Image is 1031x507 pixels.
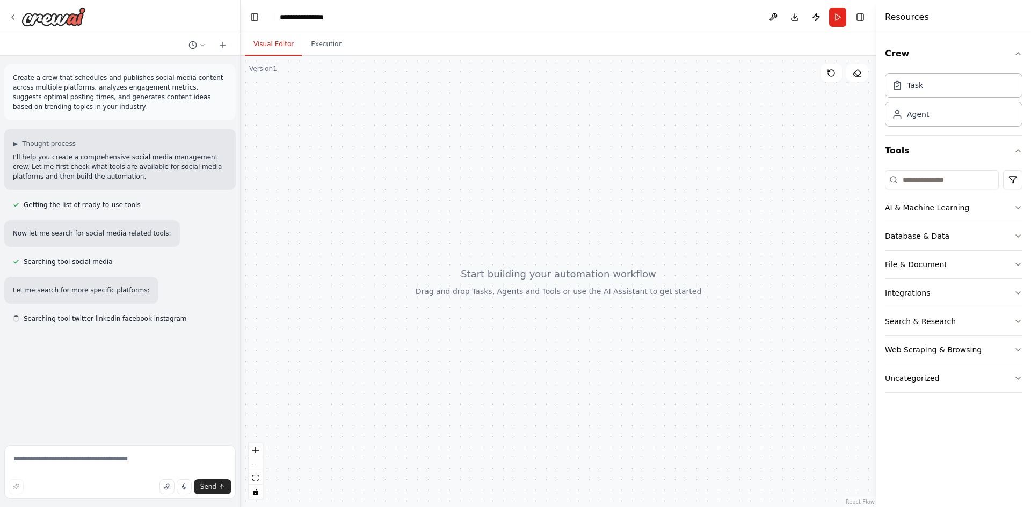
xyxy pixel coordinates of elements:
span: Searching tool social media [24,258,113,266]
button: zoom in [249,443,263,457]
button: toggle interactivity [249,485,263,499]
div: File & Document [885,259,947,270]
button: Integrations [885,279,1022,307]
p: Create a crew that schedules and publishes social media content across multiple platforms, analyz... [13,73,227,112]
span: Getting the list of ready-to-use tools [24,201,141,209]
button: Switch to previous chat [184,39,210,52]
button: fit view [249,471,263,485]
p: Let me search for more specific platforms: [13,285,150,295]
div: Database & Data [885,231,949,241]
p: I'll help you create a comprehensive social media management crew. Let me first check what tools ... [13,152,227,181]
button: ▶Thought process [13,139,76,148]
p: Now let me search for social media related tools: [13,229,171,238]
button: Search & Research [885,307,1022,335]
button: Tools [885,136,1022,166]
div: AI & Machine Learning [885,202,969,213]
h4: Resources [885,11,929,24]
button: Uncategorized [885,364,1022,392]
div: Task [907,80,923,91]
div: Web Scraping & Browsing [885,344,982,355]
button: Send [194,479,231,494]
span: Send [200,482,216,491]
button: Hide left sidebar [247,10,262,25]
button: AI & Machine Learning [885,194,1022,222]
span: Thought process [22,139,76,148]
button: Database & Data [885,222,1022,250]
div: Integrations [885,288,930,298]
button: Hide right sidebar [853,10,868,25]
button: Execution [302,33,351,56]
a: React Flow attribution [846,499,875,505]
span: Searching tool twitter linkedin facebook instagram [24,314,187,323]
button: File & Document [885,251,1022,278]
button: Visual Editor [245,33,302,56]
div: Agent [907,109,929,120]
button: Click to speak your automation idea [177,479,192,494]
button: Web Scraping & Browsing [885,336,1022,364]
div: React Flow controls [249,443,263,499]
button: Upload files [159,479,175,494]
button: Crew [885,39,1022,69]
div: Uncategorized [885,373,939,384]
div: Version 1 [249,64,277,73]
div: Search & Research [885,316,956,327]
span: ▶ [13,139,18,148]
button: zoom out [249,457,263,471]
button: Improve this prompt [9,479,24,494]
div: Tools [885,166,1022,401]
nav: breadcrumb [280,12,333,23]
img: Logo [21,7,86,26]
div: Crew [885,69,1022,135]
button: Start a new chat [214,39,231,52]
